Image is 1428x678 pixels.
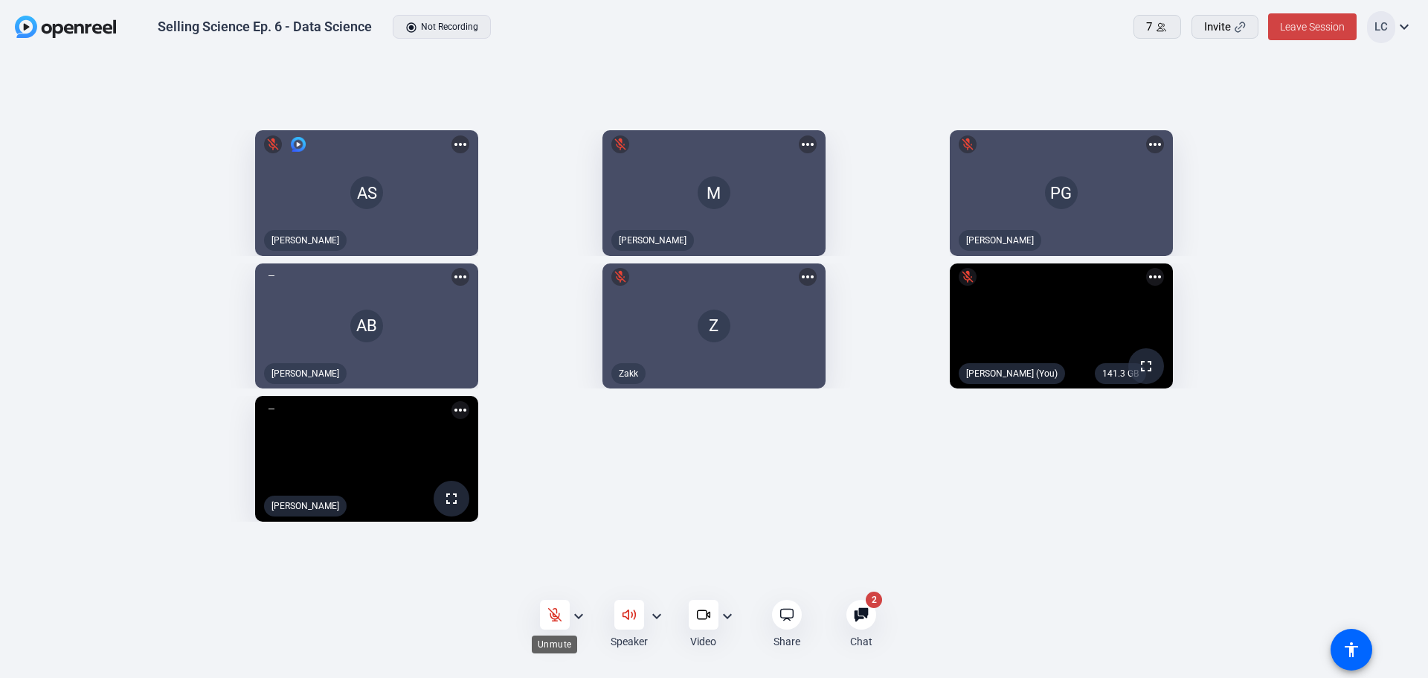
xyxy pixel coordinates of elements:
div: Share [773,634,800,649]
mat-icon: fullscreen [443,490,460,508]
div: [PERSON_NAME] (You) [959,363,1065,384]
div: Z [698,310,730,342]
button: Invite [1191,15,1258,39]
mat-icon: more_horiz [451,268,469,286]
div: Chat [850,634,872,649]
mat-icon: more_horiz [451,401,469,419]
div: LC [1367,11,1395,43]
span: 7 [1146,19,1152,36]
div: Zakk [611,363,646,384]
mat-icon: mic_off [611,135,629,153]
div: PG [1045,176,1078,209]
span: Leave Session [1280,21,1345,33]
div: Selling Science Ep. 6 - Data Science [158,18,372,36]
button: Leave Session [1268,13,1357,40]
mat-icon: more_horiz [1146,268,1164,286]
mat-icon: mic_off [959,268,977,286]
div: Speaker [611,634,648,649]
div: [PERSON_NAME] [959,230,1041,251]
span: Invite [1204,19,1231,36]
mat-icon: more_horiz [1146,135,1164,153]
div: [PERSON_NAME] [264,496,347,517]
mat-icon: expand_more [648,607,666,625]
mat-icon: expand_more [1395,18,1413,36]
mat-icon: more_horiz [799,268,817,286]
div: AS [350,176,383,209]
div: Unmute [532,636,577,653]
div: 141.3 GB [1095,363,1146,384]
div: [PERSON_NAME] [264,363,347,384]
mat-icon: mic_off [611,268,629,286]
mat-icon: expand_more [718,607,736,625]
mat-icon: fullscreen [1137,357,1155,375]
div: AB [350,310,383,342]
mat-icon: accessibility [1342,641,1360,659]
button: 7 [1133,15,1181,39]
div: [PERSON_NAME] [264,230,347,251]
div: M [698,176,730,209]
mat-icon: more_horiz [451,135,469,153]
div: Video [690,634,716,649]
mat-icon: mic_off [264,135,282,153]
img: logo [291,137,306,152]
mat-icon: mic_off [959,135,977,153]
mat-icon: expand_more [570,607,588,625]
img: OpenReel logo [15,16,116,38]
mat-icon: more_horiz [799,135,817,153]
div: [PERSON_NAME] [611,230,694,251]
